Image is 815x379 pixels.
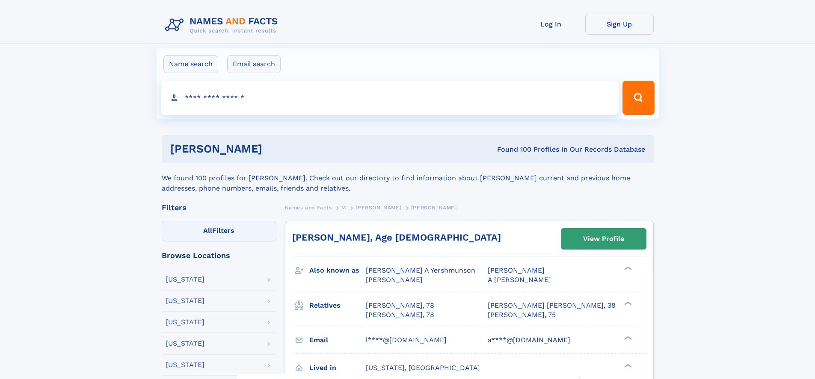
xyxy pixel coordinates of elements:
[341,202,346,213] a: M
[292,232,501,243] a: [PERSON_NAME], Age [DEMOGRAPHIC_DATA]
[622,266,632,271] div: ❯
[583,229,624,249] div: View Profile
[162,204,276,212] div: Filters
[488,276,551,284] span: A [PERSON_NAME]
[517,14,585,35] a: Log In
[227,55,281,73] label: Email search
[162,14,285,37] img: Logo Names and Facts
[162,252,276,259] div: Browse Locations
[366,310,434,320] a: [PERSON_NAME], 78
[166,340,204,347] div: [US_STATE]
[366,301,434,310] a: [PERSON_NAME], 78
[488,301,616,310] a: [PERSON_NAME] [PERSON_NAME], 38
[162,163,654,194] div: We found 100 profiles for [PERSON_NAME]. Check out our directory to find information about [PERSO...
[285,202,332,213] a: Names and Facts
[488,310,556,320] a: [PERSON_NAME], 75
[379,145,645,154] div: Found 100 Profiles In Our Records Database
[166,297,204,304] div: [US_STATE]
[356,205,401,211] span: [PERSON_NAME]
[163,55,218,73] label: Name search
[309,361,366,375] h3: Lived in
[622,335,632,341] div: ❯
[622,363,632,368] div: ❯
[366,266,475,274] span: [PERSON_NAME] A Yershmunson
[356,202,401,213] a: [PERSON_NAME]
[622,81,654,115] button: Search Button
[309,298,366,313] h3: Relatives
[366,364,480,372] span: [US_STATE], [GEOGRAPHIC_DATA]
[162,221,276,241] label: Filters
[309,333,366,347] h3: Email
[166,276,204,283] div: [US_STATE]
[411,205,457,211] span: [PERSON_NAME]
[161,81,619,115] input: search input
[166,319,204,326] div: [US_STATE]
[561,229,646,249] a: View Profile
[585,14,654,35] a: Sign Up
[366,276,423,284] span: [PERSON_NAME]
[309,263,366,278] h3: Also known as
[203,226,212,235] span: All
[488,266,545,274] span: [PERSON_NAME]
[622,300,632,306] div: ❯
[341,205,346,211] span: M
[170,144,380,154] h1: [PERSON_NAME]
[166,361,204,368] div: [US_STATE]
